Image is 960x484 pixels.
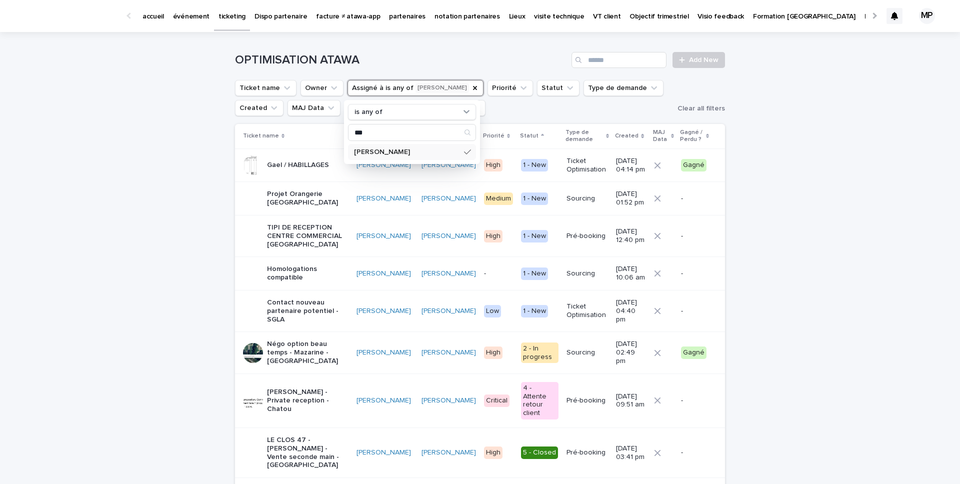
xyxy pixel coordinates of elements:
a: [PERSON_NAME] [356,348,411,357]
a: [PERSON_NAME] [421,269,476,278]
p: TIPI DE RECEPTION CENTRE COMMERCIAL [GEOGRAPHIC_DATA] [267,223,348,248]
p: Statut [520,130,538,141]
p: Ticket name [243,130,279,141]
p: Contact nouveau partenaire potentiel - SGLA [267,298,348,323]
button: Assigné à [347,80,483,96]
p: Sourcing [566,269,608,278]
tr: Gael / HABILLAGES[PERSON_NAME] [PERSON_NAME] High1 - NewTicket Optimisation[DATE] 04:14 pmGagné [235,148,725,182]
p: Pré-booking [566,396,608,405]
div: High [484,346,502,359]
p: LE CLOS 47 - [PERSON_NAME] - Vente seconde main - [GEOGRAPHIC_DATA] [267,436,348,469]
p: - [681,194,709,203]
p: Pré-booking [566,232,608,240]
div: 1 - New [521,192,548,205]
div: MP [919,8,935,24]
a: [PERSON_NAME] [356,448,411,457]
p: Gagné / Perdu ? [680,127,703,145]
button: Ticket name [235,80,296,96]
tr: [PERSON_NAME] - Private reception - Chatou[PERSON_NAME] [PERSON_NAME] Critical4 - Attente retour ... [235,373,725,427]
button: Type de demande [583,80,663,96]
button: Statut [537,80,579,96]
p: [DATE] 12:40 pm [616,227,646,244]
div: 1 - New [521,305,548,317]
p: [DATE] 03:41 pm [616,444,646,461]
p: Sourcing [566,348,608,357]
div: Critical [484,394,509,407]
tr: Contact nouveau partenaire potentiel - SGLA[PERSON_NAME] [PERSON_NAME] Low1 - NewTicket Optimisat... [235,290,725,331]
input: Search [571,52,666,68]
p: - [681,396,709,405]
a: [PERSON_NAME] [421,232,476,240]
img: Ls34BcGeRexTGTNfXpUC [20,6,117,26]
tr: TIPI DE RECEPTION CENTRE COMMERCIAL [GEOGRAPHIC_DATA][PERSON_NAME] [PERSON_NAME] High1 - NewPré-b... [235,215,725,256]
p: Pré-booking [566,448,608,457]
tr: Négo option beau temps - Mazarine - [GEOGRAPHIC_DATA][PERSON_NAME] [PERSON_NAME] High2 - In progr... [235,332,725,373]
p: [PERSON_NAME] [354,148,460,155]
a: [PERSON_NAME] [356,307,411,315]
p: [DATE] 01:52 pm [616,190,646,207]
tr: Homologations compatible[PERSON_NAME] [PERSON_NAME] -1 - NewSourcing[DATE] 10:06 am- [235,257,725,290]
div: 2 - In progress [521,342,558,363]
div: Gagné [681,159,706,171]
a: [PERSON_NAME] [421,161,476,169]
p: Type de demande [565,127,603,145]
div: Search [348,124,476,141]
input: Search [348,124,475,140]
div: Low [484,305,501,317]
div: 1 - New [521,267,548,280]
div: High [484,159,502,171]
button: Owner [300,80,343,96]
a: Add New [672,52,725,68]
p: Projet Orangerie [GEOGRAPHIC_DATA] [267,190,348,207]
button: Created [235,100,283,116]
div: 4 - Attente retour client [521,382,558,419]
div: Medium [484,192,513,205]
a: [PERSON_NAME] [356,269,411,278]
p: is any of [354,108,382,116]
p: [DATE] 09:51 am [616,392,646,409]
p: - [681,232,709,240]
p: - [681,307,709,315]
p: Gael / HABILLAGES [267,161,329,169]
button: MAJ Data [287,100,340,116]
div: 1 - New [521,230,548,242]
p: Ticket Optimisation [566,157,608,174]
p: Ticket Optimisation [566,302,608,319]
span: Clear all filters [677,105,725,112]
a: [PERSON_NAME] [421,448,476,457]
button: Clear all filters [673,101,725,116]
a: [PERSON_NAME] [421,194,476,203]
p: Created [615,130,638,141]
p: Sourcing [566,194,608,203]
div: 5 - Closed [521,446,558,459]
div: Gagné [681,346,706,359]
p: - [681,269,709,278]
a: [PERSON_NAME] [356,232,411,240]
a: [PERSON_NAME] [421,348,476,357]
p: Négo option beau temps - Mazarine - [GEOGRAPHIC_DATA] [267,340,348,365]
tr: LE CLOS 47 - [PERSON_NAME] - Vente seconde main - [GEOGRAPHIC_DATA][PERSON_NAME] [PERSON_NAME] Hi... [235,427,725,477]
div: High [484,230,502,242]
p: [DATE] 04:40 pm [616,298,646,323]
p: - [484,269,513,278]
p: [PERSON_NAME] - Private reception - Chatou [267,388,348,413]
p: [DATE] 02:49 pm [616,340,646,365]
p: Homologations compatible [267,265,348,282]
p: Priorité [483,130,504,141]
p: [DATE] 04:14 pm [616,157,646,174]
a: [PERSON_NAME] [421,307,476,315]
a: [PERSON_NAME] [356,396,411,405]
a: [PERSON_NAME] [421,396,476,405]
p: [DATE] 10:06 am [616,265,646,282]
a: [PERSON_NAME] [356,194,411,203]
p: MAJ Data [653,127,668,145]
button: Priorité [487,80,533,96]
a: [PERSON_NAME] [356,161,411,169]
p: - [681,448,709,457]
h1: OPTIMISATION ATAWA [235,53,567,67]
div: High [484,446,502,459]
span: Add New [689,56,718,63]
div: 1 - New [521,159,548,171]
tr: Projet Orangerie [GEOGRAPHIC_DATA][PERSON_NAME] [PERSON_NAME] Medium1 - NewSourcing[DATE] 01:52 pm- [235,182,725,215]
